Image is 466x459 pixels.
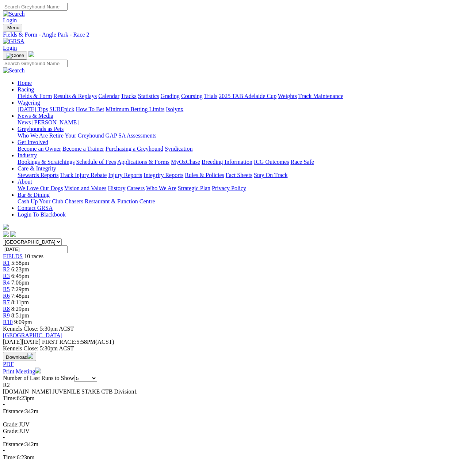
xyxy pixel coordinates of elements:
[3,279,10,286] a: R4
[18,106,463,113] div: Wagering
[3,273,10,279] a: R3
[108,172,142,178] a: Injury Reports
[18,139,48,145] a: Get Involved
[106,106,164,112] a: Minimum Betting Limits
[49,106,74,112] a: SUREpick
[3,408,25,414] span: Distance:
[10,231,16,237] img: twitter.svg
[3,332,62,338] a: [GEOGRAPHIC_DATA]
[3,17,17,23] a: Login
[161,93,180,99] a: Grading
[3,434,5,441] span: •
[3,286,10,292] a: R5
[76,106,104,112] a: How To Bet
[24,253,43,259] span: 10 races
[185,172,224,178] a: Rules & Policies
[18,165,56,172] a: Care & Integrity
[298,93,343,99] a: Track Maintenance
[18,93,463,99] div: Racing
[18,119,31,125] a: News
[3,408,463,415] div: 342m
[3,326,74,332] span: Kennels Close: 5:30pm ACST
[3,67,25,74] img: Search
[18,152,37,158] a: Industry
[212,185,246,191] a: Privacy Policy
[121,93,137,99] a: Tracks
[42,339,76,345] span: FIRST RACE:
[3,24,22,31] button: Toggle navigation
[18,178,32,185] a: About
[6,53,24,59] img: Close
[3,253,23,259] a: FIELDS
[202,159,252,165] a: Breeding Information
[3,45,17,51] a: Login
[166,106,183,112] a: Isolynx
[144,172,183,178] a: Integrity Reports
[18,172,463,178] div: Care & Integrity
[3,11,25,17] img: Search
[3,224,9,230] img: logo-grsa-white.png
[3,375,463,382] div: Number of Last Runs to Show
[3,245,68,253] input: Select date
[3,345,463,352] div: Kennels Close: 5:30pm ACST
[32,119,79,125] a: [PERSON_NAME]
[18,146,61,152] a: Become an Owner
[18,93,52,99] a: Fields & Form
[64,185,106,191] a: Vision and Values
[3,38,24,45] img: GRSA
[3,312,10,319] a: R9
[3,382,10,388] span: R2
[138,93,159,99] a: Statistics
[106,146,163,152] a: Purchasing a Greyhound
[76,159,116,165] a: Schedule of Fees
[178,185,210,191] a: Strategic Plan
[11,312,29,319] span: 8:51pm
[3,60,68,67] input: Search
[11,299,29,305] span: 8:11pm
[3,441,25,447] span: Distance:
[3,428,19,434] span: Grade:
[3,52,27,60] button: Toggle navigation
[165,146,192,152] a: Syndication
[254,159,289,165] a: ICG Outcomes
[11,273,29,279] span: 6:45pm
[11,306,29,312] span: 8:29pm
[3,260,10,266] a: R1
[3,388,463,395] div: [DOMAIN_NAME] JUVENILE STAKE CTB Division1
[98,93,119,99] a: Calendar
[254,172,287,178] a: Stay On Track
[11,279,29,286] span: 7:06pm
[14,319,32,325] span: 9:09pm
[18,132,48,139] a: Who We Are
[11,260,29,266] span: 5:58pm
[18,99,40,106] a: Wagering
[3,31,463,38] a: Fields & Form - Angle Park - Race 2
[226,172,252,178] a: Fact Sheets
[181,93,203,99] a: Coursing
[290,159,314,165] a: Race Safe
[3,361,463,368] div: Download
[106,132,157,139] a: GAP SA Assessments
[3,266,10,272] a: R2
[18,198,63,204] a: Cash Up Your Club
[18,146,463,152] div: Get Involved
[18,132,463,139] div: Greyhounds as Pets
[3,402,5,408] span: •
[146,185,176,191] a: Who We Are
[18,80,32,86] a: Home
[3,421,19,428] span: Grade:
[53,93,97,99] a: Results & Replays
[3,421,463,428] div: JUV
[3,299,10,305] a: R7
[18,192,50,198] a: Bar & Dining
[108,185,125,191] a: History
[18,198,463,205] div: Bar & Dining
[18,211,66,218] a: Login To Blackbook
[18,86,34,93] a: Racing
[3,441,463,448] div: 342m
[3,368,41,375] a: Print Meeting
